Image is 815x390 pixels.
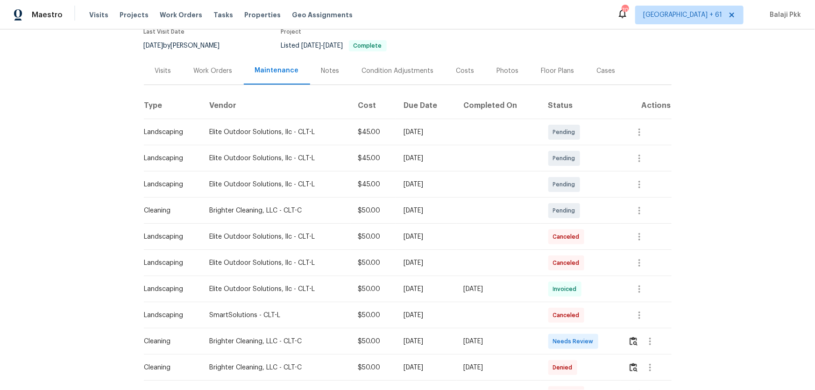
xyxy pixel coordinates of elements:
div: [DATE] [404,311,448,320]
div: [DATE] [404,258,448,268]
div: Landscaping [144,258,194,268]
img: Review Icon [630,337,638,346]
img: Review Icon [630,363,638,372]
span: Maestro [32,10,63,20]
div: Visits [155,66,171,76]
div: Landscaping [144,180,194,189]
div: Cases [597,66,616,76]
div: [DATE] [404,206,448,215]
div: Elite Outdoor Solutions, llc - CLT-L [209,232,343,241]
span: [DATE] [144,43,163,49]
div: Maintenance [255,66,299,75]
span: Project [281,29,302,35]
div: $50.00 [358,311,389,320]
span: Pending [553,128,579,137]
th: Completed On [456,93,541,119]
span: Listed [281,43,387,49]
div: [DATE] [404,180,448,189]
div: $50.00 [358,337,389,346]
div: Elite Outdoor Solutions, llc - CLT-L [209,258,343,268]
span: Complete [350,43,386,49]
span: Pending [553,154,579,163]
div: Brighter Cleaning, LLC - CLT-C [209,206,343,215]
div: $45.00 [358,180,389,189]
div: [DATE] [404,284,448,294]
th: Due Date [396,93,456,119]
div: $50.00 [358,206,389,215]
span: Canceled [553,311,583,320]
button: Review Icon [628,356,639,379]
div: $50.00 [358,363,389,372]
div: [DATE] [404,337,448,346]
div: Elite Outdoor Solutions, llc - CLT-L [209,154,343,163]
div: [DATE] [404,363,448,372]
div: Landscaping [144,154,194,163]
div: Elite Outdoor Solutions, llc - CLT-L [209,284,343,294]
div: Elite Outdoor Solutions, llc - CLT-L [209,180,343,189]
span: Canceled [553,258,583,268]
span: Invoiced [553,284,581,294]
div: Notes [321,66,340,76]
div: [DATE] [464,284,533,294]
div: Costs [456,66,475,76]
span: Denied [553,363,576,372]
div: by [PERSON_NAME] [144,40,231,51]
div: Condition Adjustments [362,66,434,76]
span: Needs Review [553,337,597,346]
div: $45.00 [358,154,389,163]
div: Brighter Cleaning, LLC - CLT-C [209,363,343,372]
span: [DATE] [302,43,321,49]
div: $50.00 [358,232,389,241]
div: [DATE] [464,363,533,372]
div: Cleaning [144,337,194,346]
span: [GEOGRAPHIC_DATA] + 61 [643,10,722,20]
div: $50.00 [358,284,389,294]
div: [DATE] [404,128,448,137]
div: $50.00 [358,258,389,268]
div: Landscaping [144,284,194,294]
div: Landscaping [144,232,194,241]
span: Projects [120,10,149,20]
div: Landscaping [144,128,194,137]
div: [DATE] [404,154,448,163]
div: 702 [622,6,628,15]
div: Brighter Cleaning, LLC - CLT-C [209,337,343,346]
div: Landscaping [144,311,194,320]
th: Status [541,93,621,119]
div: Floor Plans [541,66,574,76]
div: Work Orders [194,66,233,76]
span: Tasks [213,12,233,18]
div: [DATE] [404,232,448,241]
th: Vendor [202,93,350,119]
th: Type [144,93,202,119]
div: [DATE] [464,337,533,346]
span: Geo Assignments [292,10,353,20]
span: [DATE] [324,43,343,49]
span: Pending [553,180,579,189]
span: Last Visit Date [144,29,185,35]
span: Properties [244,10,281,20]
div: Cleaning [144,363,194,372]
span: Canceled [553,232,583,241]
span: Visits [89,10,108,20]
div: Elite Outdoor Solutions, llc - CLT-L [209,128,343,137]
span: Work Orders [160,10,202,20]
th: Cost [350,93,397,119]
span: - [302,43,343,49]
div: Cleaning [144,206,194,215]
span: Pending [553,206,579,215]
div: Photos [497,66,519,76]
div: SmartSolutions - CLT-L [209,311,343,320]
th: Actions [621,93,671,119]
span: Balaji Pkk [766,10,801,20]
button: Review Icon [628,330,639,353]
div: $45.00 [358,128,389,137]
